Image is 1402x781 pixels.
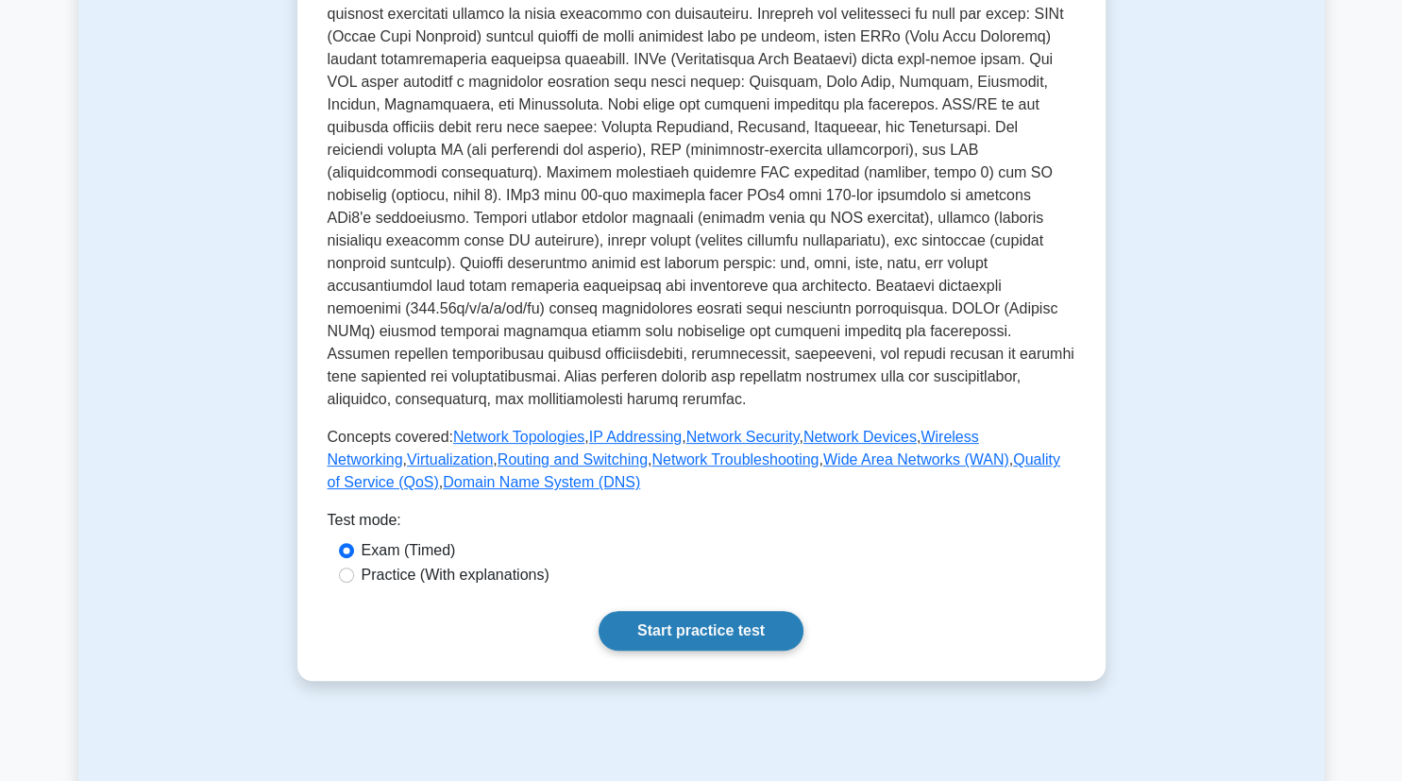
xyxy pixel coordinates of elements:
div: Test mode: [328,509,1075,539]
a: Network Security [686,429,800,445]
a: Network Troubleshooting [651,451,819,467]
a: Domain Name System (DNS) [443,474,640,490]
a: Wide Area Networks (WAN) [823,451,1009,467]
label: Practice (With explanations) [362,564,549,586]
a: Routing and Switching [498,451,648,467]
label: Exam (Timed) [362,539,456,562]
p: Concepts covered: , , , , , , , , , , [328,426,1075,494]
a: Network Topologies [453,429,584,445]
a: Network Devices [803,429,917,445]
a: IP Addressing [589,429,682,445]
a: Start practice test [599,611,803,651]
a: Virtualization [407,451,493,467]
